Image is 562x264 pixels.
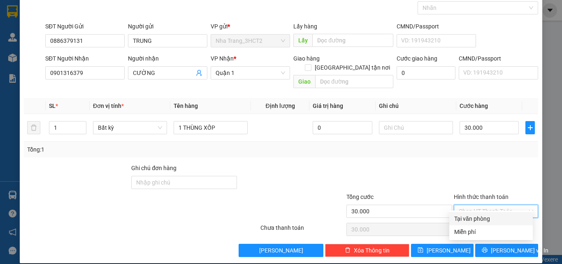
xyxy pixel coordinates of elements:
[325,244,409,257] button: deleteXóa Thông tin
[49,103,56,109] span: SL
[311,63,393,72] span: [GEOGRAPHIC_DATA] tận nơi
[313,121,372,134] input: 0
[379,121,453,134] input: Ghi Chú
[397,66,455,79] input: Cước giao hàng
[174,121,248,134] input: VD: Bàn, Ghế
[174,103,198,109] span: Tên hàng
[131,176,237,189] input: Ghi chú đơn hàng
[128,54,207,63] div: Người nhận
[93,103,124,109] span: Đơn vị tính
[10,53,45,106] b: Phương Nam Express
[475,244,538,257] button: printer[PERSON_NAME] và In
[454,194,509,200] label: Hình thức thanh toán
[69,31,113,38] b: [DOMAIN_NAME]
[346,194,374,200] span: Tổng cước
[216,35,285,47] span: Nha Trang_3HCT2
[131,165,176,171] label: Ghi chú đơn hàng
[260,223,346,238] div: Chưa thanh toán
[397,55,437,62] label: Cước giao hàng
[460,103,488,109] span: Cước hàng
[397,22,476,31] div: CMND/Passport
[98,121,162,134] span: Bất kỳ
[418,247,423,254] span: save
[345,247,351,254] span: delete
[293,75,315,88] span: Giao
[354,246,390,255] span: Xóa Thông tin
[51,12,81,51] b: Gửi khách hàng
[89,10,109,30] img: logo.jpg
[216,67,285,79] span: Quận 1
[265,103,295,109] span: Định lượng
[196,70,202,76] span: user-add
[376,98,456,114] th: Ghi chú
[459,54,538,63] div: CMND/Passport
[482,247,488,254] span: printer
[315,75,393,88] input: Dọc đường
[45,54,125,63] div: SĐT Người Nhận
[427,246,471,255] span: [PERSON_NAME]
[293,34,312,47] span: Lấy
[27,145,218,154] div: Tổng: 1
[293,23,317,30] span: Lấy hàng
[526,124,534,131] span: plus
[128,22,207,31] div: Người gửi
[239,244,323,257] button: [PERSON_NAME]
[312,34,393,47] input: Dọc đường
[259,246,303,255] span: [PERSON_NAME]
[293,55,320,62] span: Giao hàng
[525,121,535,134] button: plus
[211,55,234,62] span: VP Nhận
[454,214,528,223] div: Tại văn phòng
[411,244,474,257] button: save[PERSON_NAME]
[45,22,125,31] div: SĐT Người Gửi
[491,246,548,255] span: [PERSON_NAME] và In
[313,103,343,109] span: Giá trị hàng
[27,121,40,134] button: delete
[69,39,113,49] li: (c) 2017
[211,22,290,31] div: VP gửi
[454,227,528,236] div: Miễn phí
